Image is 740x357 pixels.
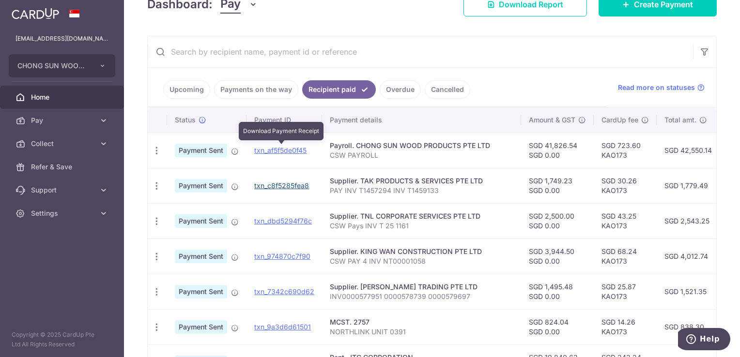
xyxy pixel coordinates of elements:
[594,203,657,238] td: SGD 43.25 KAO173
[521,133,594,168] td: SGD 41,826.54 SGD 0.00
[425,80,470,99] a: Cancelled
[521,309,594,344] td: SGD 824.04 SGD 0.00
[330,141,513,150] div: Payroll. CHONG SUN WOOD PRODUCTS PTE LTD
[239,122,324,140] div: Download Payment Receipt
[31,116,95,125] span: Pay
[330,221,513,231] p: CSW Pays INV T 25 1161
[618,83,705,92] a: Read more on statuses
[175,179,227,193] span: Payment Sent
[330,176,513,186] div: Supplier. TAK PRODUCTS & SERVICES PTE LTD
[330,256,513,266] p: CSW PAY 4 INV NT00001058
[330,211,513,221] div: Supplier. TNL CORPORATE SERVICES PTE LTD
[254,217,312,225] a: txn_dbd5294f76c
[31,92,95,102] span: Home
[322,107,521,133] th: Payment details
[664,115,696,125] span: Total amt.
[254,287,314,296] a: txn_7342c690d62
[330,150,513,160] p: CSW PAYROLL
[594,168,657,203] td: SGD 30.26 KAO173
[529,115,575,125] span: Amount & GST
[31,208,95,218] span: Settings
[148,36,693,67] input: Search by recipient name, payment id or reference
[657,133,720,168] td: SGD 42,550.14
[521,238,594,274] td: SGD 3,944.50 SGD 0.00
[175,320,227,334] span: Payment Sent
[9,54,115,77] button: CHONG SUN WOOD PRODUCTS PTE LTD
[15,34,108,44] p: [EMAIL_ADDRESS][DOMAIN_NAME]
[247,107,322,133] th: Payment ID
[254,181,309,190] a: txn_c8f5285fea8
[330,292,513,301] p: INV0000577951 0000578739 0000579697
[175,144,227,157] span: Payment Sent
[657,238,720,274] td: SGD 4,012.74
[594,309,657,344] td: SGD 14.26 KAO173
[521,274,594,309] td: SGD 1,495.48 SGD 0.00
[302,80,376,99] a: Recipient paid
[594,133,657,168] td: SGD 723.60 KAO173
[330,186,513,195] p: PAY INV T1457294 INV T1459133
[521,203,594,238] td: SGD 2,500.00 SGD 0.00
[12,8,59,19] img: CardUp
[657,309,720,344] td: SGD 838.30
[330,282,513,292] div: Supplier. [PERSON_NAME] TRADING PTE LTD
[163,80,210,99] a: Upcoming
[31,185,95,195] span: Support
[31,139,95,149] span: Collect
[330,317,513,327] div: MCST. 2757
[254,323,311,331] a: txn_9a3d6d61501
[330,327,513,337] p: NORTHLINK UNIT 0391
[657,203,720,238] td: SGD 2,543.25
[594,274,657,309] td: SGD 25.87 KAO173
[175,115,196,125] span: Status
[17,61,89,71] span: CHONG SUN WOOD PRODUCTS PTE LTD
[254,146,307,154] a: txn_af5f5de0f45
[330,247,513,256] div: Supplier. KING WAN CONSTRUCTION PTE LTD
[175,285,227,298] span: Payment Sent
[618,83,695,92] span: Read more on statuses
[214,80,298,99] a: Payments on the way
[31,162,95,172] span: Refer & Save
[601,115,638,125] span: CardUp fee
[678,328,730,352] iframe: Opens a widget where you can find more information
[657,274,720,309] td: SGD 1,521.35
[521,168,594,203] td: SGD 1,749.23 SGD 0.00
[254,252,310,260] a: txn_974870c7f90
[175,214,227,228] span: Payment Sent
[594,238,657,274] td: SGD 68.24 KAO173
[380,80,421,99] a: Overdue
[657,168,720,203] td: SGD 1,779.49
[175,250,227,263] span: Payment Sent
